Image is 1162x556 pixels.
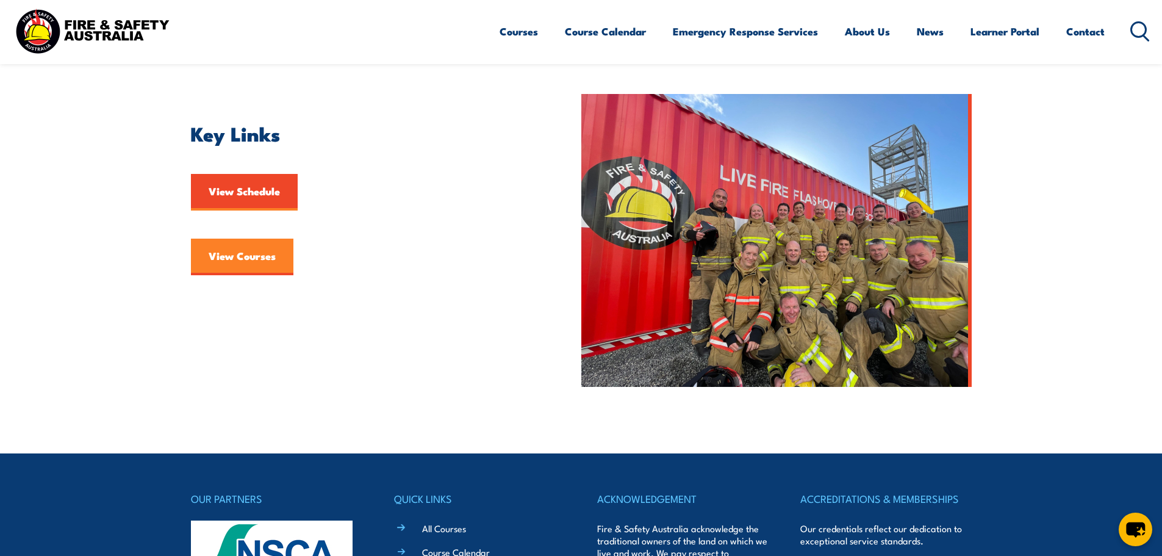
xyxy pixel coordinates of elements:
[917,15,944,48] a: News
[422,522,466,535] a: All Courses
[191,174,298,211] a: View Schedule
[800,522,971,547] p: Our credentials reflect our dedication to exceptional service standards.
[1066,15,1105,48] a: Contact
[970,15,1039,48] a: Learner Portal
[191,125,525,142] h2: Key Links
[581,94,972,387] img: FSA People – Team photo aug 2023
[191,490,362,507] h4: OUR PARTNERS
[565,15,646,48] a: Course Calendar
[597,490,768,507] h4: ACKNOWLEDGEMENT
[800,490,971,507] h4: ACCREDITATIONS & MEMBERSHIPS
[673,15,818,48] a: Emergency Response Services
[394,490,565,507] h4: QUICK LINKS
[500,15,538,48] a: Courses
[191,239,293,275] a: View Courses
[1119,513,1152,546] button: chat-button
[845,15,890,48] a: About Us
